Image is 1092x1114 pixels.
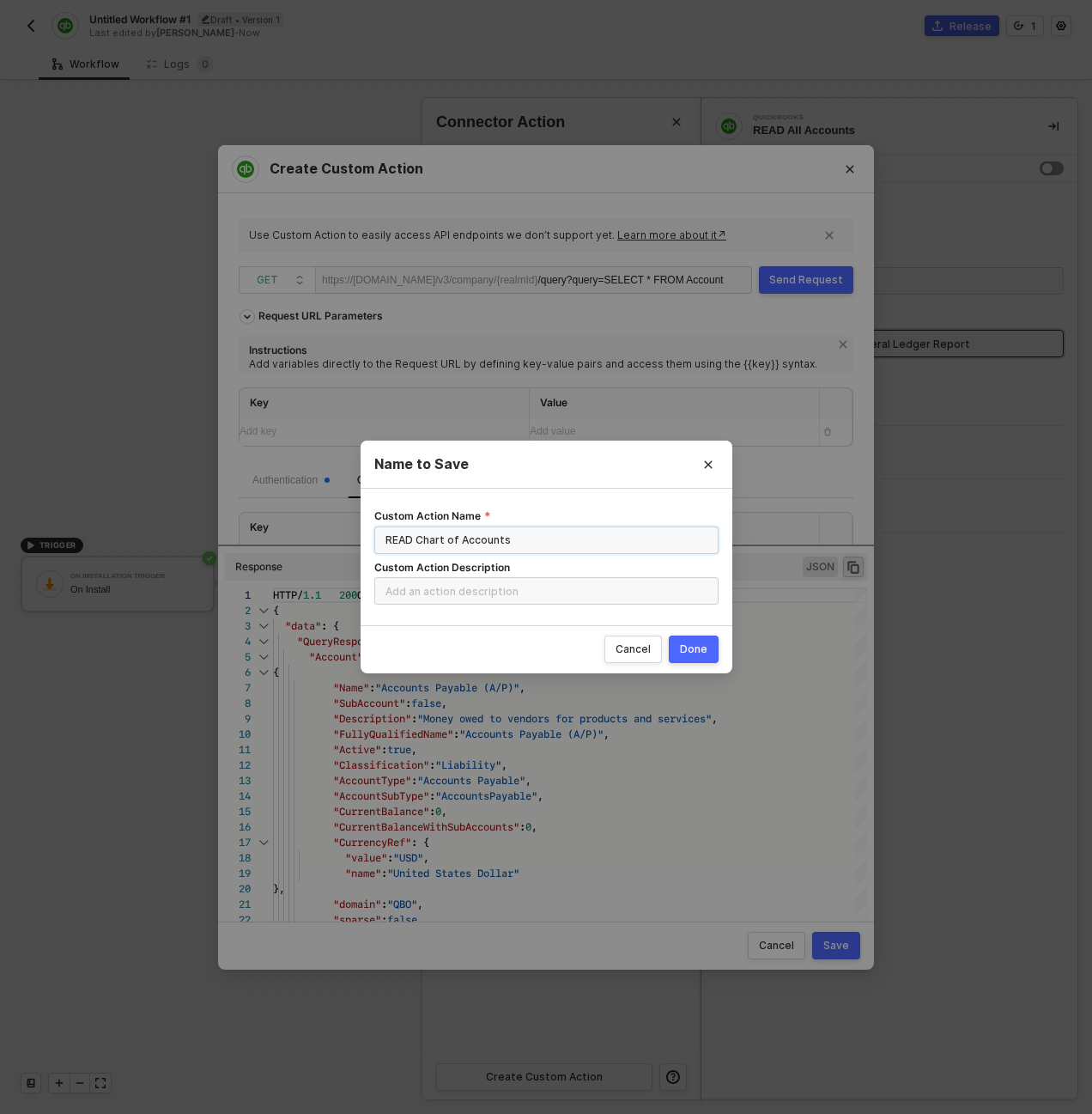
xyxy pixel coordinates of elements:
[374,577,719,605] input: Custom Action Description
[616,642,651,656] div: Cancel
[374,509,491,523] label: Custom Action Name
[680,642,707,656] div: Done
[374,527,719,554] input: Custom Action Name
[374,455,719,473] div: Name to Save
[669,636,719,663] button: Done
[604,636,662,663] button: Cancel
[684,441,732,489] button: Close
[374,561,521,575] label: Custom Action Description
